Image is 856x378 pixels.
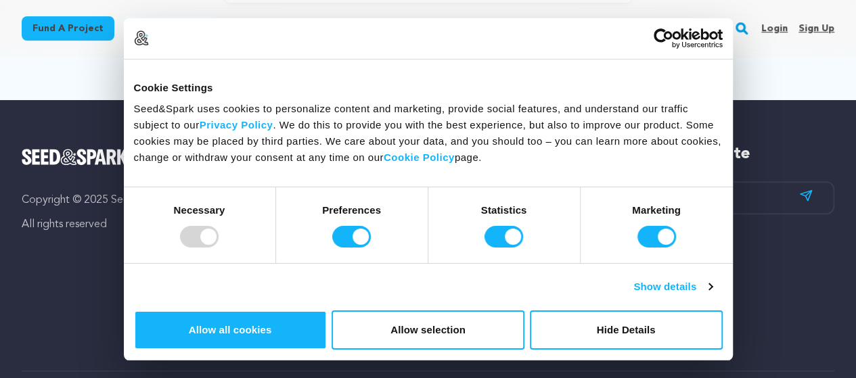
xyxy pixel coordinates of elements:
[22,216,235,233] p: All rights reserved
[134,101,723,166] div: Seed&Spark uses cookies to personalize content and marketing, provide social features, and unders...
[632,204,681,216] strong: Marketing
[633,279,712,295] a: Show details
[761,18,788,39] a: Login
[134,30,149,45] img: logo
[200,119,273,131] a: Privacy Policy
[22,16,114,41] a: Fund a project
[22,149,235,165] a: Seed&Spark Homepage
[122,16,219,41] a: Start a project
[332,310,524,350] button: Allow selection
[384,151,455,163] a: Cookie Policy
[530,310,723,350] button: Hide Details
[604,28,723,48] a: Usercentrics Cookiebot - opens in a new window
[798,18,834,39] a: Sign up
[134,79,723,95] div: Cookie Settings
[22,192,235,208] p: Copyright © 2025 Seed&Spark
[322,204,381,216] strong: Preferences
[174,204,225,216] strong: Necessary
[134,310,327,350] button: Allow all cookies
[481,204,527,216] strong: Statistics
[22,149,128,165] img: Seed&Spark Logo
